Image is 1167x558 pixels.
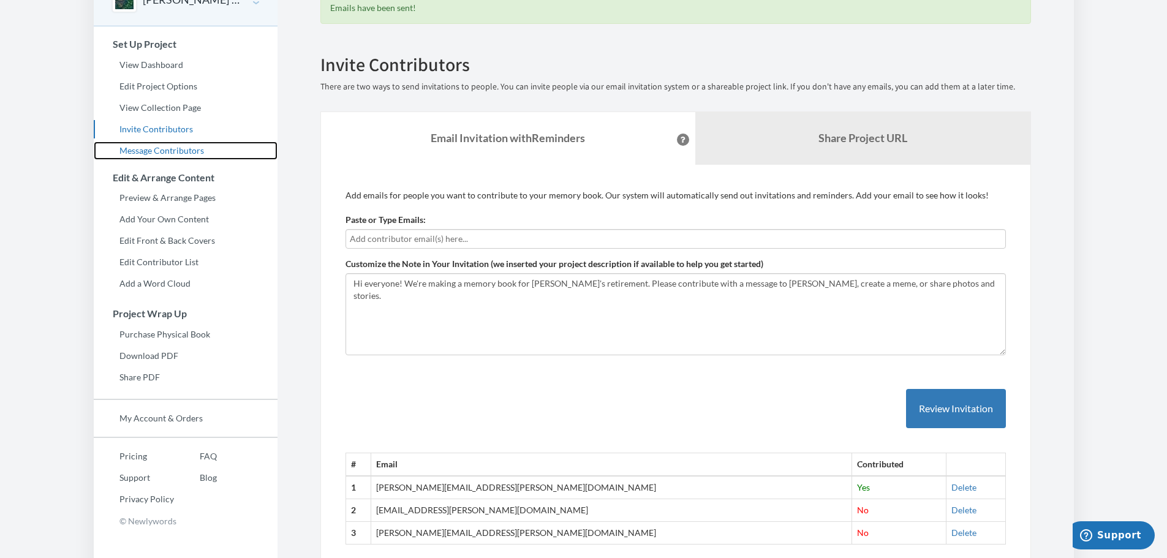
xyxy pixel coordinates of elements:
[94,77,278,96] a: Edit Project Options
[94,490,174,508] a: Privacy Policy
[951,482,976,492] a: Delete
[371,476,852,499] td: [PERSON_NAME][EMAIL_ADDRESS][PERSON_NAME][DOMAIN_NAME]
[371,499,852,522] td: [EMAIL_ADDRESS][PERSON_NAME][DOMAIN_NAME]
[346,476,371,499] th: 1
[94,172,278,183] h3: Edit & Arrange Content
[94,308,278,319] h3: Project Wrap Up
[346,499,371,522] th: 2
[431,131,585,145] strong: Email Invitation with Reminders
[94,511,278,530] p: © Newlywords
[371,453,852,476] th: Email
[94,120,278,138] a: Invite Contributors
[94,325,278,344] a: Purchase Physical Book
[852,453,946,476] th: Contributed
[857,505,869,515] span: No
[94,39,278,50] h3: Set Up Project
[94,347,278,365] a: Download PDF
[174,469,217,487] a: Blog
[320,55,1031,75] h2: Invite Contributors
[346,522,371,545] th: 3
[94,99,278,117] a: View Collection Page
[320,81,1031,93] p: There are two ways to send invitations to people. You can invite people via our email invitation ...
[94,232,278,250] a: Edit Front & Back Covers
[350,232,1002,246] input: Add contributor email(s) here...
[951,505,976,515] a: Delete
[94,210,278,228] a: Add Your Own Content
[818,131,907,145] b: Share Project URL
[94,274,278,293] a: Add a Word Cloud
[94,189,278,207] a: Preview & Arrange Pages
[94,409,278,428] a: My Account & Orders
[174,447,217,466] a: FAQ
[94,469,174,487] a: Support
[346,214,426,226] label: Paste or Type Emails:
[94,368,278,386] a: Share PDF
[94,253,278,271] a: Edit Contributor List
[371,522,852,545] td: [PERSON_NAME][EMAIL_ADDRESS][PERSON_NAME][DOMAIN_NAME]
[346,189,1006,202] p: Add emails for people you want to contribute to your memory book. Our system will automatically s...
[906,389,1006,429] button: Review Invitation
[1073,521,1155,552] iframe: Opens a widget where you can chat to one of our agents
[346,453,371,476] th: #
[951,527,976,538] a: Delete
[346,258,763,270] label: Customize the Note in Your Invitation (we inserted your project description if available to help ...
[94,141,278,160] a: Message Contributors
[94,56,278,74] a: View Dashboard
[857,482,870,492] span: Yes
[346,273,1006,355] textarea: Hi everyone! We're making a memory book for [PERSON_NAME]'s retirement. Please contribute with a ...
[857,527,869,538] span: No
[94,447,174,466] a: Pricing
